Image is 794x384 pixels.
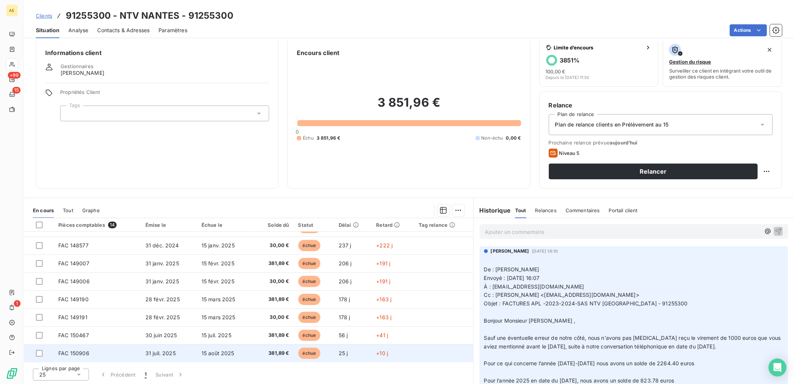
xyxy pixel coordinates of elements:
[58,278,90,284] span: FAC 149006
[491,248,529,255] span: [PERSON_NAME]
[257,332,289,339] span: 381,89 €
[201,296,236,302] span: 15 mars 2025
[61,69,104,77] span: [PERSON_NAME]
[506,135,521,141] span: 0,00 €
[339,278,352,284] span: 206 j
[95,367,140,383] button: Précédent
[339,314,350,320] span: 178 j
[145,278,179,284] span: 31 janv. 2025
[669,68,776,80] span: Surveiller ce client en intégrant votre outil de gestion des risques client.
[36,13,52,19] span: Clients
[303,135,314,141] span: Échu
[145,260,179,266] span: 31 janv. 2025
[549,140,773,146] span: Prochaine relance prévue
[257,222,289,228] div: Solde dû
[201,314,236,320] span: 15 mars 2025
[484,335,782,350] span: Sauf une éventuelle erreur de notre côté, nous n'avons pas [MEDICAL_DATA] reçu le virement de 100...
[201,278,234,284] span: 15 févr. 2025
[145,314,180,320] span: 28 févr. 2025
[339,296,350,302] span: 178 j
[610,140,638,146] span: aujourd’hui
[257,242,289,249] span: 30,00 €
[549,101,773,110] h6: Relance
[376,242,393,249] span: +222 j
[145,222,193,228] div: Émise le
[159,27,187,34] span: Paramètres
[296,129,299,135] span: 0
[317,135,341,141] span: 3 851,96 €
[257,278,289,285] span: 30,00 €
[58,222,136,228] div: Pièces comptables
[58,314,87,320] span: FAC 149191
[376,296,392,302] span: +163 j
[669,59,711,65] span: Gestion du risque
[376,278,391,284] span: +191 j
[298,258,321,269] span: échue
[61,63,93,69] span: Gestionnaires
[298,276,321,287] span: échue
[559,150,580,156] span: Niveau 5
[60,89,269,100] span: Propriétés Client
[339,260,352,266] span: 206 j
[484,266,539,272] span: De : [PERSON_NAME]
[560,57,580,64] h6: 3851 %
[484,360,695,366] span: Pour ce qui concerne l’année [DATE]-[DATE] nous avons un solde de 2264.40 euros
[298,222,330,228] div: Statut
[663,39,782,87] button: Gestion du risqueSurveiller ce client en intégrant votre outil de gestion des risques client.
[515,207,526,213] span: Tout
[145,242,179,249] span: 31 déc. 2024
[257,296,289,303] span: 381,89 €
[39,371,46,378] span: 25
[151,367,189,383] button: Suivant
[339,222,367,228] div: Délai
[546,75,590,80] span: Depuis le [DATE] 11:30
[376,314,392,320] span: +163 j
[108,222,117,228] span: 14
[609,207,638,213] span: Portail client
[484,283,584,290] span: À : [EMAIL_ADDRESS][DOMAIN_NAME]
[201,222,248,228] div: Échue le
[6,368,18,380] img: Logo LeanPay
[549,164,758,179] button: Relancer
[419,222,468,228] div: Tag relance
[298,312,321,323] span: échue
[555,121,669,128] span: Plan de relance clients en Prélèvement au 15
[339,242,351,249] span: 237 j
[481,135,503,141] span: Non-échu
[484,317,576,324] span: Bonjour Monsieur [PERSON_NAME] ,
[484,377,674,384] span: Pour l’année 2025 en date du [DATE], nous avons un solde de 823.78 euros
[298,330,321,341] span: échue
[36,12,52,19] a: Clients
[12,87,21,94] span: 15
[82,207,100,213] span: Graphe
[58,296,89,302] span: FAC 149190
[298,294,321,305] span: échue
[145,296,180,302] span: 28 févr. 2025
[33,207,54,213] span: En cours
[201,332,231,338] span: 15 juil. 2025
[535,207,557,213] span: Relances
[297,95,521,118] h2: 3 851,96 €
[45,48,269,57] h6: Informations client
[201,260,234,266] span: 15 févr. 2025
[67,110,73,117] input: Ajouter une valeur
[8,72,21,79] span: +99
[6,4,18,16] div: AE
[6,73,18,85] a: +99
[201,350,234,356] span: 15 août 2025
[298,348,321,359] span: échue
[484,300,688,307] span: Objet : FACTURES APL -2023-2024-SAS NTV [GEOGRAPHIC_DATA] - 91255300
[257,350,289,357] span: 381,89 €
[257,314,289,321] span: 30,00 €
[376,260,391,266] span: +191 j
[201,242,235,249] span: 15 janv. 2025
[36,27,59,34] span: Situation
[730,24,767,36] button: Actions
[376,350,388,356] span: +10 j
[376,222,410,228] div: Retard
[97,27,150,34] span: Contacts & Adresses
[68,27,88,34] span: Analyse
[145,350,176,356] span: 31 juil. 2025
[66,9,233,22] h3: 91255300 - NTV NANTES - 91255300
[6,88,18,100] a: 15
